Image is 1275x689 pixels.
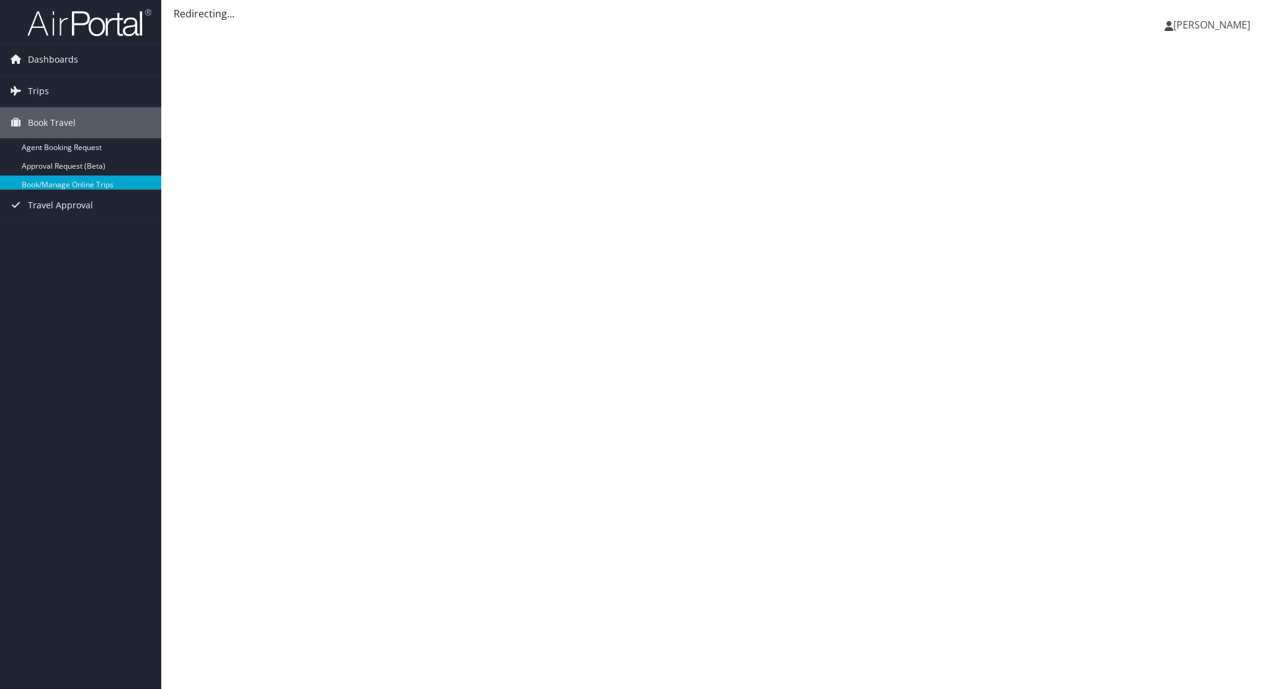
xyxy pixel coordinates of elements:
[1173,18,1250,32] span: [PERSON_NAME]
[27,8,151,37] img: airportal-logo.png
[1165,6,1263,43] a: [PERSON_NAME]
[174,6,1263,21] div: Redirecting...
[28,107,76,138] span: Book Travel
[28,190,93,221] span: Travel Approval
[28,76,49,107] span: Trips
[28,44,78,75] span: Dashboards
